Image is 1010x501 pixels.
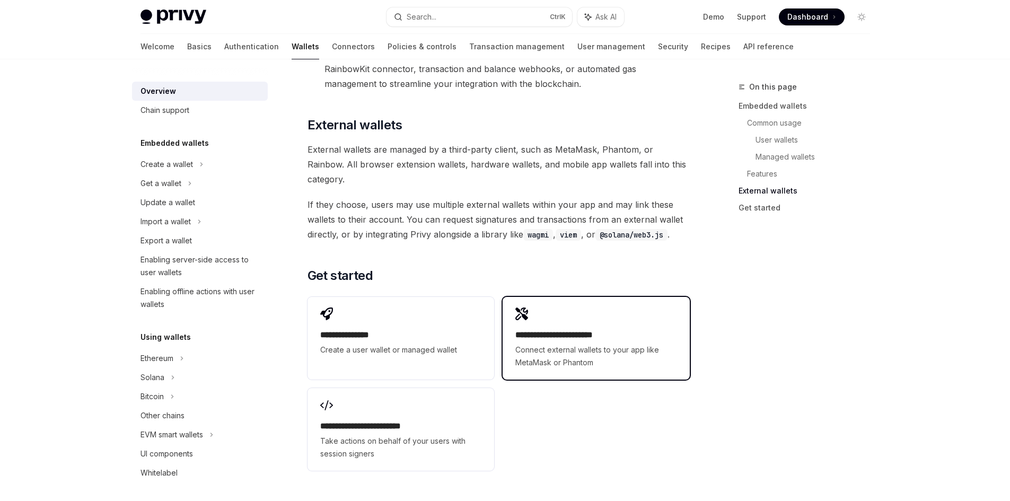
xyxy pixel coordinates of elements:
a: Export a wallet [132,231,268,250]
span: Ask AI [595,12,617,22]
div: Enabling offline actions with user wallets [140,285,261,311]
a: Transaction management [469,34,565,59]
a: Features [747,165,879,182]
div: Whitelabel [140,467,178,479]
a: Authentication [224,34,279,59]
div: Search... [407,11,436,23]
a: User wallets [756,131,879,148]
a: Overview [132,82,268,101]
button: Ask AI [577,7,624,27]
a: User management [577,34,645,59]
span: Take actions on behalf of your users with session signers [320,435,481,460]
li: : Leverage features like Privy’s wallet UI components, RainbowKit connector, transaction and bala... [308,47,690,91]
a: Support [737,12,766,22]
span: Ctrl K [550,13,566,21]
span: External wallets [308,117,402,134]
div: Ethereum [140,352,173,365]
span: Connect external wallets to your app like MetaMask or Phantom [515,344,677,369]
h5: Using wallets [140,331,191,344]
div: Get a wallet [140,177,181,190]
div: Import a wallet [140,215,191,228]
span: On this page [749,81,797,93]
a: Update a wallet [132,193,268,212]
a: Demo [703,12,724,22]
a: UI components [132,444,268,463]
code: @solana/web3.js [595,229,668,241]
button: Toggle dark mode [853,8,870,25]
div: Enabling server-side access to user wallets [140,253,261,279]
a: Managed wallets [756,148,879,165]
a: Common usage [747,115,879,131]
img: light logo [140,10,206,24]
div: Update a wallet [140,196,195,209]
div: Bitcoin [140,390,164,403]
div: Other chains [140,409,185,422]
span: Create a user wallet or managed wallet [320,344,481,356]
span: Dashboard [787,12,828,22]
a: Get started [739,199,879,216]
div: Chain support [140,104,189,117]
a: External wallets [739,182,879,199]
a: Embedded wallets [739,98,879,115]
a: Chain support [132,101,268,120]
h5: Embedded wallets [140,137,209,150]
div: Create a wallet [140,158,193,171]
code: wagmi [523,229,553,241]
div: Solana [140,371,164,384]
span: External wallets are managed by a third-party client, such as MetaMask, Phantom, or Rainbow. All ... [308,142,690,187]
a: Whitelabel [132,463,268,482]
span: If they choose, users may use multiple external wallets within your app and may link these wallet... [308,197,690,242]
a: Policies & controls [388,34,456,59]
a: Welcome [140,34,174,59]
a: Dashboard [779,8,845,25]
code: viem [556,229,581,241]
div: Overview [140,85,176,98]
span: Get started [308,267,373,284]
a: Basics [187,34,212,59]
div: Export a wallet [140,234,192,247]
div: UI components [140,447,193,460]
a: Wallets [292,34,319,59]
a: Enabling offline actions with user wallets [132,282,268,314]
a: Other chains [132,406,268,425]
a: Security [658,34,688,59]
a: Enabling server-side access to user wallets [132,250,268,282]
button: Search...CtrlK [387,7,572,27]
a: Connectors [332,34,375,59]
div: EVM smart wallets [140,428,203,441]
a: API reference [743,34,794,59]
a: Recipes [701,34,731,59]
